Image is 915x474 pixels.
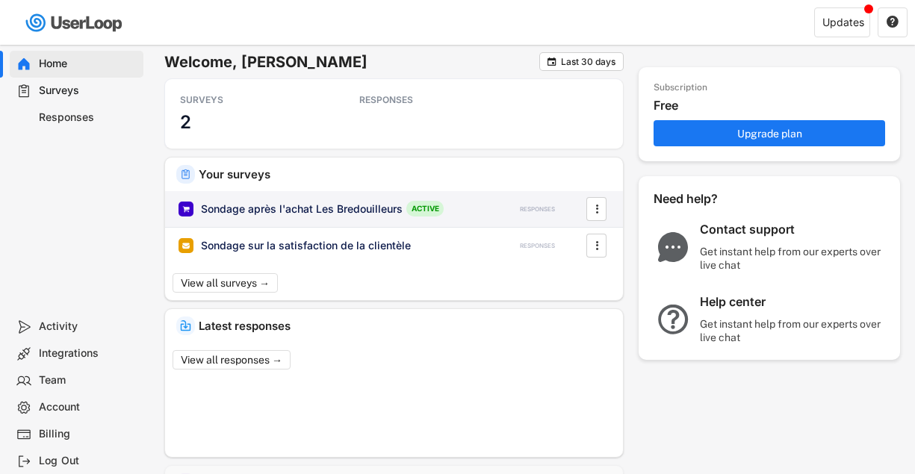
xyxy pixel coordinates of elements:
div: Help center [700,294,887,310]
div: Sondage après l'achat Les Bredouilleurs [201,202,403,216]
div: Home [39,57,137,71]
div: Get instant help from our experts over live chat [700,317,887,344]
div: Subscription [654,82,707,94]
div: Contact support [700,222,887,237]
div: SURVEYS [180,94,314,106]
div: Surveys [39,84,137,98]
div: Get instant help from our experts over live chat [700,245,887,272]
img: IncomingMajor.svg [180,320,191,331]
h3: 2 [180,110,191,134]
button: Upgrade plan [654,120,885,146]
div: Billing [39,427,137,441]
div: RESPONSES [359,94,494,106]
img: userloop-logo-01.svg [22,7,128,38]
button:  [589,198,604,220]
img: ChatMajor.svg [654,232,692,262]
div: Free [654,98,893,113]
div: Sondage sur la satisfaction de la clientèle [201,238,411,253]
div: Last 30 days [561,57,615,66]
h6: Welcome, [PERSON_NAME] [164,52,539,72]
div: Team [39,373,137,387]
div: Responses [39,110,137,125]
img: QuestionMarkInverseMajor.svg [654,305,692,334]
text:  [595,201,598,216]
text:  [887,15,899,28]
div: RESPONSES [520,205,555,213]
div: Need help? [654,191,758,207]
button:  [589,234,604,257]
text:  [548,56,556,67]
text:  [595,237,598,253]
button: View all surveys → [173,273,278,293]
button:  [886,16,899,29]
div: RESPONSES [520,242,555,250]
div: Account [39,400,137,414]
div: Latest responses [199,320,612,331]
div: Updates [822,17,864,28]
button: View all responses → [173,350,291,369]
div: Activity [39,319,137,334]
div: Log Out [39,454,137,468]
div: Your surveys [199,169,612,180]
button:  [546,56,557,67]
div: ACTIVE [406,201,444,216]
div: Integrations [39,346,137,361]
